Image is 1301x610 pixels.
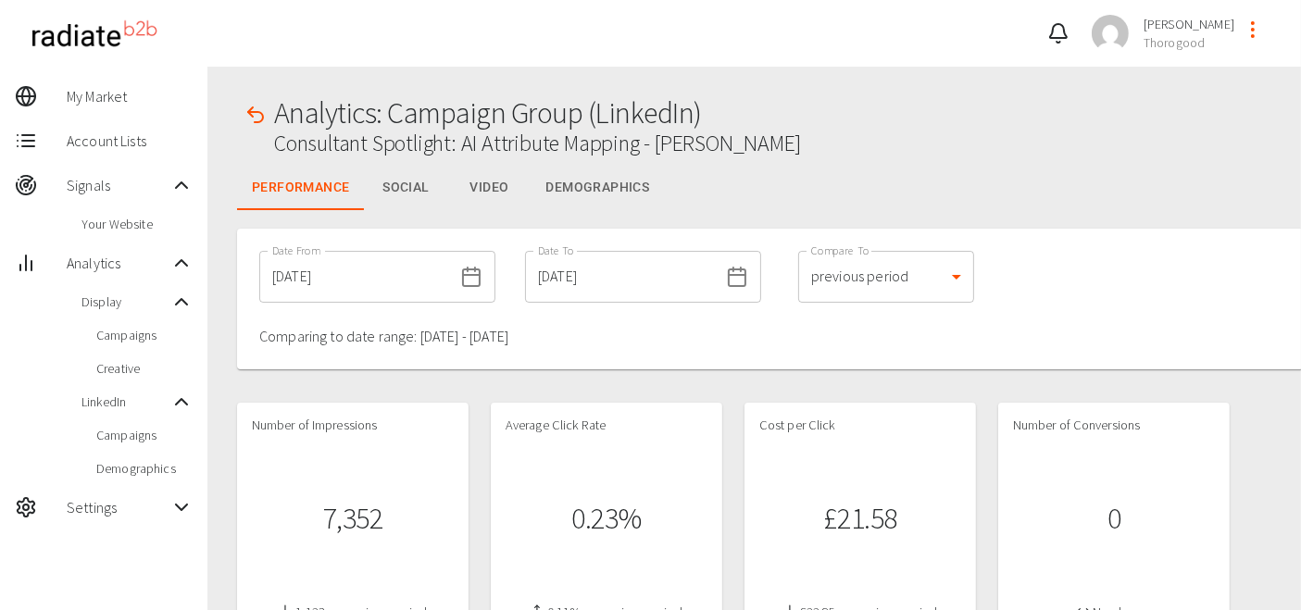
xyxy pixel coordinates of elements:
img: 84b3ede4596df0bccf02cc4a59d76c71 [1092,15,1129,52]
button: profile-menu [1234,11,1271,48]
label: Date From [272,243,320,258]
h4: Average Click Rate [506,417,707,434]
h1: 0.23% [571,502,642,536]
h4: Cost per Click [759,417,961,434]
span: Display [81,293,170,311]
label: Compare To [811,243,869,258]
h1: 7,352 [323,502,383,536]
h1: Analytics: Campaign Group (LinkedIn) [274,96,801,131]
h1: £21.58 [823,502,897,536]
h4: Number of Conversions [1013,417,1215,434]
div: previous period [798,251,974,303]
h4: Number of Impressions [252,417,454,434]
p: Comparing to date range: [DATE] - [DATE] [259,325,508,347]
button: Performance [237,166,364,210]
h1: 0 [1107,502,1121,536]
button: Social [364,166,447,210]
span: Signals [67,174,170,196]
span: Thorogood [1144,33,1234,52]
span: Campaigns [96,426,193,444]
span: My Market [67,85,193,107]
button: Demographics [531,166,664,210]
h2: Consultant Spotlight: AI Attribute Mapping - [PERSON_NAME] [274,131,801,157]
span: Campaigns [96,326,193,344]
img: radiateb2b_logo_black.png [22,13,166,55]
span: Creative [96,359,193,378]
input: dd/mm/yyyy [259,251,453,303]
input: dd/mm/yyyy [525,251,719,303]
button: Video [447,166,531,210]
span: [PERSON_NAME] [1144,15,1234,33]
span: Demographics [96,459,193,478]
label: Date To [538,243,574,258]
span: Account Lists [67,130,193,152]
span: LinkedIn [81,392,170,411]
span: Settings [67,496,170,518]
span: Your Website [81,215,193,233]
span: Analytics [67,252,170,274]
